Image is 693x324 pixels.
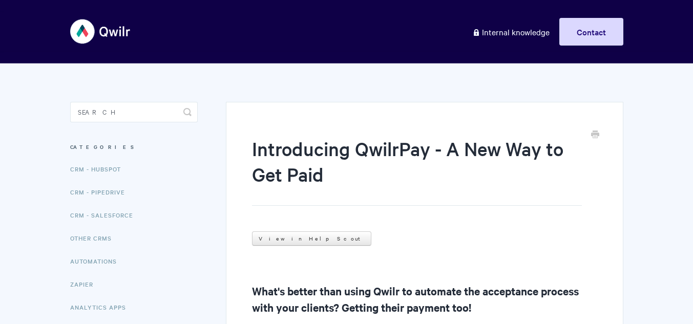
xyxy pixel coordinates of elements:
[70,228,119,248] a: Other CRMs
[70,159,129,179] a: CRM - HubSpot
[465,18,557,46] a: Internal knowledge
[70,297,134,317] a: Analytics Apps
[252,231,371,246] a: View in Help Scout
[252,136,581,206] h1: Introducing QwilrPay - A New Way to Get Paid
[70,251,124,271] a: Automations
[70,274,101,294] a: Zapier
[252,283,597,315] h2: What's better than using Qwilr to automate the acceptance process with your clients? Getting thei...
[70,12,131,51] img: Qwilr Help Center
[70,182,133,202] a: CRM - Pipedrive
[70,138,198,156] h3: Categories
[591,129,599,141] a: Print this Article
[70,205,141,225] a: CRM - Salesforce
[70,102,198,122] input: Search
[559,18,623,46] a: Contact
